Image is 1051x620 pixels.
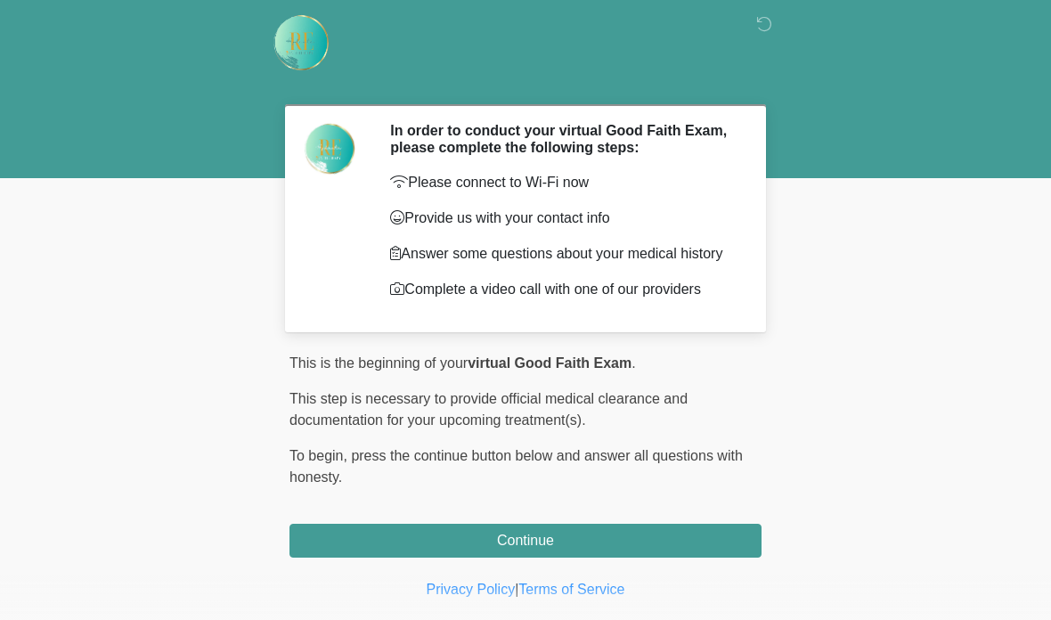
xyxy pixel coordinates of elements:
[390,172,735,193] p: Please connect to Wi-Fi now
[289,355,468,371] span: This is the beginning of your
[289,391,688,428] span: This step is necessary to provide official medical clearance and documentation for your upcoming ...
[303,122,356,175] img: Agent Avatar
[427,582,516,597] a: Privacy Policy
[390,279,735,300] p: Complete a video call with one of our providers
[518,582,624,597] a: Terms of Service
[631,355,635,371] span: .
[289,524,762,558] button: Continue
[515,582,518,597] a: |
[390,122,735,156] h2: In order to conduct your virtual Good Faith Exam, please complete the following steps:
[390,243,735,265] p: Answer some questions about your medical history
[390,208,735,229] p: Provide us with your contact info
[272,13,330,72] img: Rehydrate Aesthetics & Wellness Logo
[289,448,351,463] span: To begin,
[289,448,743,485] span: press the continue button below and answer all questions with honesty.
[468,355,631,371] strong: virtual Good Faith Exam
